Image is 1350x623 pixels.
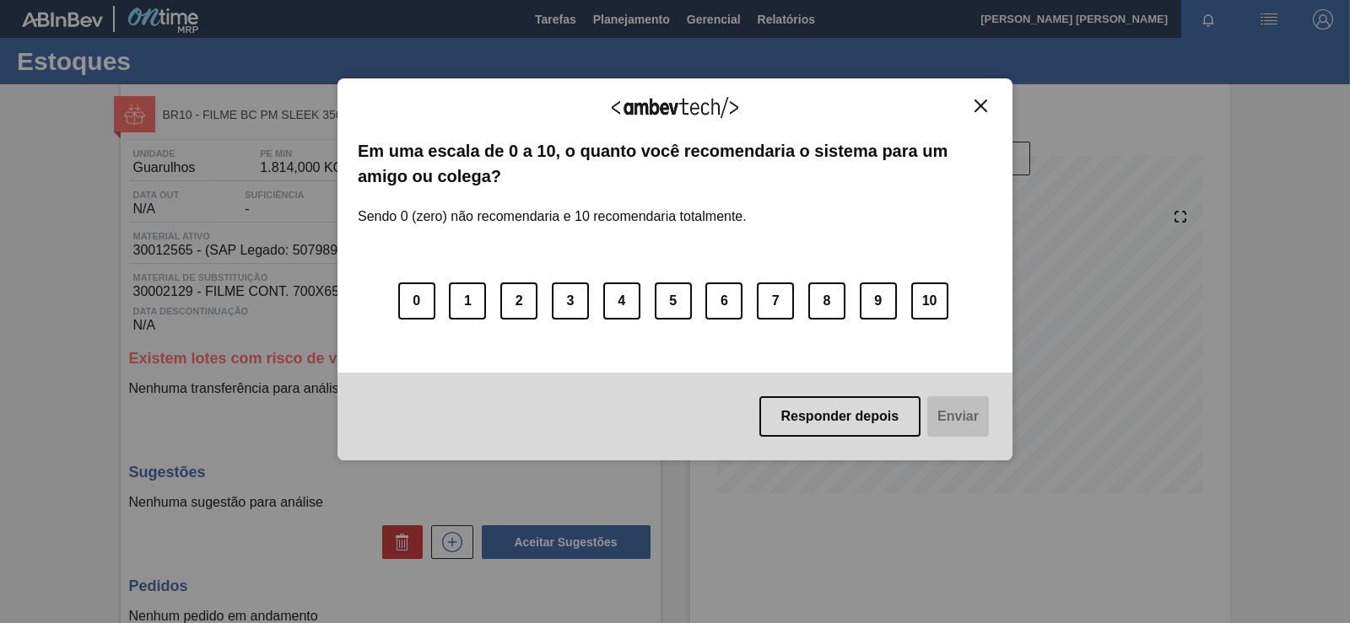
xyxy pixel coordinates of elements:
[975,99,987,112] img: Close
[969,99,992,113] button: Close
[705,282,742,320] button: 6
[808,282,845,320] button: 8
[655,282,692,320] button: 5
[358,189,747,224] label: Sendo 0 (zero) não recomendaria e 10 recomendaria totalmente.
[552,282,589,320] button: 3
[358,138,992,190] label: Em uma escala de 0 a 10, o quanto você recomendaria o sistema para um amigo ou colega?
[911,282,948,320] button: 10
[603,282,640,320] button: 4
[759,396,921,437] button: Responder depois
[398,282,435,320] button: 0
[500,282,537,320] button: 2
[757,282,794,320] button: 7
[612,97,738,118] img: Logo Ambevtech
[449,282,486,320] button: 1
[860,282,897,320] button: 9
